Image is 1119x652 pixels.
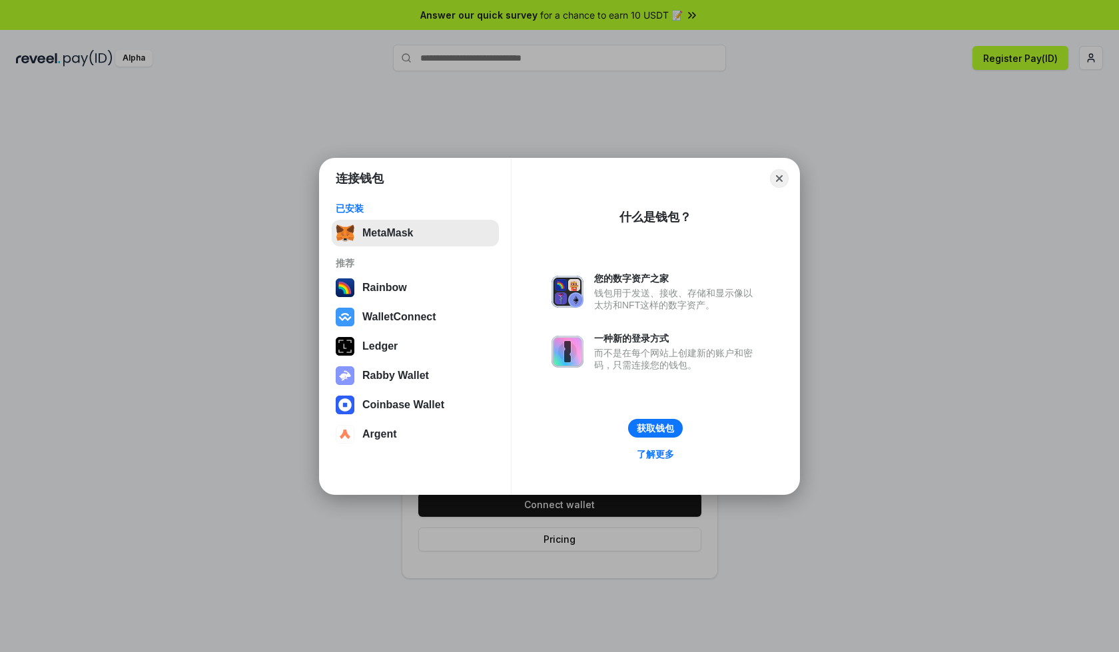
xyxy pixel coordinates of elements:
[629,446,682,463] a: 了解更多
[362,399,444,411] div: Coinbase Wallet
[362,282,407,294] div: Rainbow
[332,392,499,418] button: Coinbase Wallet
[336,366,354,385] img: svg+xml,%3Csvg%20xmlns%3D%22http%3A%2F%2Fwww.w3.org%2F2000%2Fsvg%22%20fill%3D%22none%22%20viewBox...
[362,227,413,239] div: MetaMask
[628,419,683,438] button: 获取钱包
[332,362,499,389] button: Rabby Wallet
[552,276,583,308] img: svg+xml,%3Csvg%20xmlns%3D%22http%3A%2F%2Fwww.w3.org%2F2000%2Fsvg%22%20fill%3D%22none%22%20viewBox...
[362,428,397,440] div: Argent
[770,169,789,188] button: Close
[332,421,499,448] button: Argent
[637,448,674,460] div: 了解更多
[332,220,499,246] button: MetaMask
[336,278,354,297] img: svg+xml,%3Csvg%20width%3D%22120%22%20height%3D%22120%22%20viewBox%3D%220%200%20120%20120%22%20fil...
[594,332,759,344] div: 一种新的登录方式
[619,209,691,225] div: 什么是钱包？
[594,347,759,371] div: 而不是在每个网站上创建新的账户和密码，只需连接您的钱包。
[594,272,759,284] div: 您的数字资产之家
[336,170,384,186] h1: 连接钱包
[336,257,495,269] div: 推荐
[362,311,436,323] div: WalletConnect
[332,304,499,330] button: WalletConnect
[336,224,354,242] img: svg+xml,%3Csvg%20fill%3D%22none%22%20height%3D%2233%22%20viewBox%3D%220%200%2035%2033%22%20width%...
[332,274,499,301] button: Rainbow
[336,396,354,414] img: svg+xml,%3Csvg%20width%3D%2228%22%20height%3D%2228%22%20viewBox%3D%220%200%2028%2028%22%20fill%3D...
[336,202,495,214] div: 已安装
[332,333,499,360] button: Ledger
[594,287,759,311] div: 钱包用于发送、接收、存储和显示像以太坊和NFT这样的数字资产。
[336,425,354,444] img: svg+xml,%3Csvg%20width%3D%2228%22%20height%3D%2228%22%20viewBox%3D%220%200%2028%2028%22%20fill%3D...
[637,422,674,434] div: 获取钱包
[362,340,398,352] div: Ledger
[336,308,354,326] img: svg+xml,%3Csvg%20width%3D%2228%22%20height%3D%2228%22%20viewBox%3D%220%200%2028%2028%22%20fill%3D...
[362,370,429,382] div: Rabby Wallet
[336,337,354,356] img: svg+xml,%3Csvg%20xmlns%3D%22http%3A%2F%2Fwww.w3.org%2F2000%2Fsvg%22%20width%3D%2228%22%20height%3...
[552,336,583,368] img: svg+xml,%3Csvg%20xmlns%3D%22http%3A%2F%2Fwww.w3.org%2F2000%2Fsvg%22%20fill%3D%22none%22%20viewBox...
